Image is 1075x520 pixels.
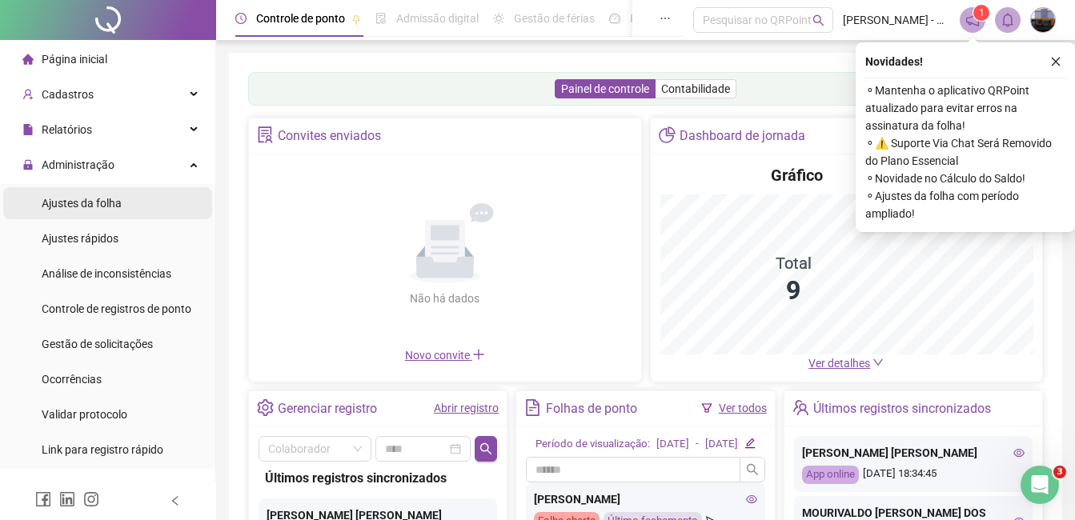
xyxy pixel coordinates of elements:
span: bell [1001,13,1015,27]
div: - [696,436,699,453]
a: Ver todos [719,402,767,414]
span: home [22,54,34,65]
span: Novidades ! [865,53,923,70]
span: Relatórios [42,123,92,136]
div: Período de visualização: [535,436,650,453]
span: 1 [979,7,985,18]
span: pie-chart [659,126,676,143]
div: Gerenciar registro [278,395,377,422]
h4: Gráfico [771,164,823,186]
span: ⚬ Mantenha o aplicativo QRPoint atualizado para evitar erros na assinatura da folha! [865,82,1065,134]
span: user-add [22,89,34,100]
a: Abrir registro [434,402,499,414]
span: close [1050,56,1061,67]
span: Ocorrências [42,373,102,386]
iframe: Intercom live chat [1021,466,1059,504]
span: ⚬ Novidade no Cálculo do Saldo! [865,170,1065,187]
span: filter [701,402,712,414]
div: Folhas de ponto [546,395,637,422]
span: down [872,357,884,368]
span: Link para registro rápido [42,443,163,456]
span: Admissão digital [396,12,479,25]
span: clock-circle [235,13,247,24]
span: facebook [35,491,51,507]
span: instagram [83,491,99,507]
span: edit [744,438,755,448]
span: 3 [1053,466,1066,478]
span: Contabilidade [661,82,730,95]
div: Últimos registros sincronizados [265,468,491,488]
span: plus [472,348,485,361]
span: solution [257,126,274,143]
span: file-done [375,13,387,24]
span: notification [965,13,980,27]
span: ⚬ ⚠️ Suporte Via Chat Será Removido do Plano Essencial [865,134,1065,170]
span: team [792,399,809,416]
div: [DATE] [705,436,738,453]
span: ellipsis [660,13,671,24]
span: left [170,495,181,506]
span: file-text [524,399,541,416]
span: Controle de registros de ponto [42,302,191,315]
span: sun [493,13,504,24]
span: Administração [42,158,114,171]
span: Painel do DP [630,12,692,25]
span: setting [257,399,274,416]
span: Controle de ponto [256,12,345,25]
span: linkedin [59,491,75,507]
span: Validar protocolo [42,408,127,421]
span: file [22,124,34,135]
span: eye [746,494,757,505]
span: Cadastros [42,88,94,101]
div: Não há dados [371,290,519,307]
span: Painel de controle [561,82,649,95]
span: search [746,463,759,476]
sup: 1 [973,5,989,21]
img: 57736 [1031,8,1055,32]
span: search [812,14,824,26]
div: App online [802,466,859,484]
span: Análise de inconsistências [42,267,171,280]
span: pushpin [351,14,361,24]
span: Página inicial [42,53,107,66]
span: Ajustes da folha [42,197,122,210]
span: Ver detalhes [808,357,870,370]
span: eye [1013,447,1025,458]
div: [DATE] 18:34:45 [802,466,1025,484]
span: Novo convite [405,349,485,362]
span: [PERSON_NAME] - C3 Embalagens Ltda [843,11,950,29]
span: Gestão de férias [514,12,595,25]
div: Convites enviados [278,122,381,150]
span: Gestão de solicitações [42,338,153,350]
span: dashboard [609,13,620,24]
div: Dashboard de jornada [680,122,805,150]
a: Ver detalhes down [808,357,884,370]
div: [PERSON_NAME] [PERSON_NAME] [802,444,1025,462]
span: ⚬ Ajustes da folha com período ampliado! [865,187,1065,222]
span: lock [22,159,34,170]
span: Ajustes rápidos [42,232,118,245]
div: [DATE] [656,436,689,453]
div: Últimos registros sincronizados [813,395,991,422]
span: search [479,442,492,455]
div: [PERSON_NAME] [534,490,756,508]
